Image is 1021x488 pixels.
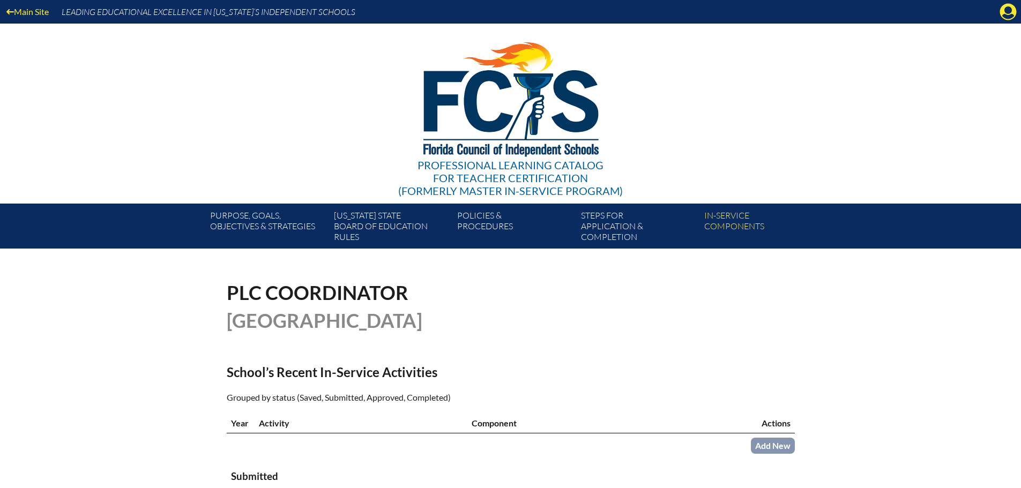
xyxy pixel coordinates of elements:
[700,208,823,249] a: In-servicecomponents
[394,21,627,199] a: Professional Learning Catalog for Teacher Certification(formerly Master In-service Program)
[206,208,329,249] a: Purpose, goals,objectives & strategies
[255,413,467,433] th: Activity
[330,208,453,249] a: [US_STATE] StateBoard of Education rules
[227,391,604,404] p: Grouped by status (Saved, Submitted, Approved, Completed)
[227,281,408,304] span: PLC Coordinator
[453,208,576,249] a: Policies &Procedures
[577,208,700,249] a: Steps forapplication & completion
[398,159,623,197] div: Professional Learning Catalog (formerly Master In-service Program)
[400,24,621,170] img: FCISlogo221.eps
[467,413,690,433] th: Component
[227,413,255,433] th: Year
[2,4,53,19] a: Main Site
[231,470,791,483] h3: Submitted
[227,309,422,332] span: [GEOGRAPHIC_DATA]
[690,413,795,433] th: Actions
[433,171,588,184] span: for Teacher Certification
[1000,3,1017,20] svg: Manage account
[751,438,795,453] a: Add New
[227,364,604,380] h2: School’s Recent In-Service Activities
